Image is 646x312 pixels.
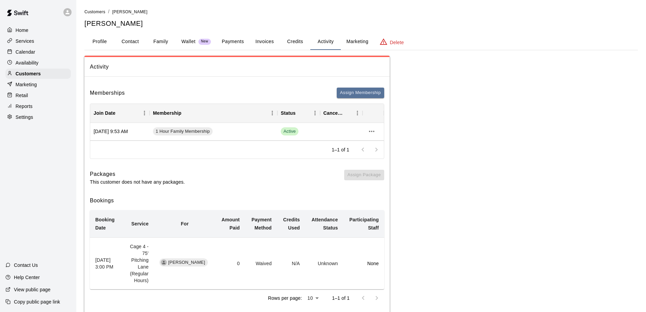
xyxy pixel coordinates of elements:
[90,104,150,123] div: Join Date
[305,293,321,303] div: 10
[5,90,71,100] a: Retail
[332,146,349,153] p: 1–1 of 1
[16,49,35,55] p: Calendar
[216,34,249,50] button: Payments
[84,34,638,50] div: basic tabs example
[139,108,150,118] button: Menu
[84,19,638,28] h5: [PERSON_NAME]
[320,104,363,123] div: Cancel Date
[198,39,211,44] span: New
[281,127,298,135] span: Active
[165,259,208,266] span: [PERSON_NAME]
[5,58,71,68] a: Availability
[281,128,298,135] span: Active
[90,179,185,185] p: This customer does not have any packages.
[310,108,320,118] button: Menu
[153,127,215,135] a: 1 Hour Family Membership
[221,217,240,231] b: Amount Paid
[16,92,28,99] p: Retail
[337,88,384,98] button: Assign Membership
[90,89,125,97] h6: Memberships
[352,108,363,118] button: Menu
[310,34,341,50] button: Activity
[5,69,71,79] a: Customers
[5,36,71,46] a: Services
[245,238,277,290] td: Waived
[90,210,384,289] table: simple table
[153,104,181,123] div: Membership
[349,217,379,231] b: Participating Staff
[349,260,379,267] p: None
[305,238,343,290] td: Unknown
[16,38,34,44] p: Services
[84,34,115,50] button: Profile
[84,10,105,14] span: Customers
[277,238,305,290] td: N/A
[249,34,280,50] button: Invoices
[115,34,145,50] button: Contact
[16,81,37,88] p: Marketing
[280,34,310,50] button: Credits
[153,128,213,135] span: 1 Hour Family Membership
[312,217,338,231] b: Attendance Status
[90,123,150,141] div: [DATE] 9:53 AM
[14,286,51,293] p: View public page
[161,259,167,265] div: Lorna McHone
[267,108,277,118] button: Menu
[16,114,33,121] p: Settings
[343,108,352,118] button: Sort
[344,170,384,185] span: You don't have any packages
[215,238,245,290] td: 0
[5,79,71,90] a: Marketing
[108,8,110,15] li: /
[90,62,384,71] span: Activity
[16,27,28,34] p: Home
[181,38,196,45] p: Wallet
[324,104,343,123] div: Cancel Date
[366,126,377,137] button: more actions
[84,9,105,14] a: Customers
[16,103,33,110] p: Reports
[268,295,302,301] p: Rows per page:
[281,104,296,123] div: Status
[90,238,121,290] th: [DATE] 3:00 PM
[181,108,191,118] button: Sort
[283,217,300,231] b: Credits Used
[131,221,149,226] b: Service
[14,262,38,269] p: Contact Us
[145,34,176,50] button: Family
[115,108,125,118] button: Sort
[296,108,305,118] button: Sort
[16,59,39,66] p: Availability
[5,25,71,35] a: Home
[150,104,277,123] div: Membership
[84,8,638,16] nav: breadcrumb
[5,101,71,111] a: Reports
[5,112,71,122] a: Settings
[112,10,148,14] span: [PERSON_NAME]
[121,238,154,290] td: Cage 4 - 75' Pitching Lane (Regular Hours)
[252,217,272,231] b: Payment Method
[90,170,185,179] h6: Packages
[332,295,350,301] p: 1–1 of 1
[341,34,374,50] button: Marketing
[14,298,60,305] p: Copy public page link
[16,70,41,77] p: Customers
[14,274,40,281] p: Help Center
[181,221,189,226] b: For
[90,196,384,205] h6: Bookings
[95,217,115,231] b: Booking Date
[5,47,71,57] a: Calendar
[277,104,320,123] div: Status
[94,104,115,123] div: Join Date
[390,39,404,46] p: Delete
